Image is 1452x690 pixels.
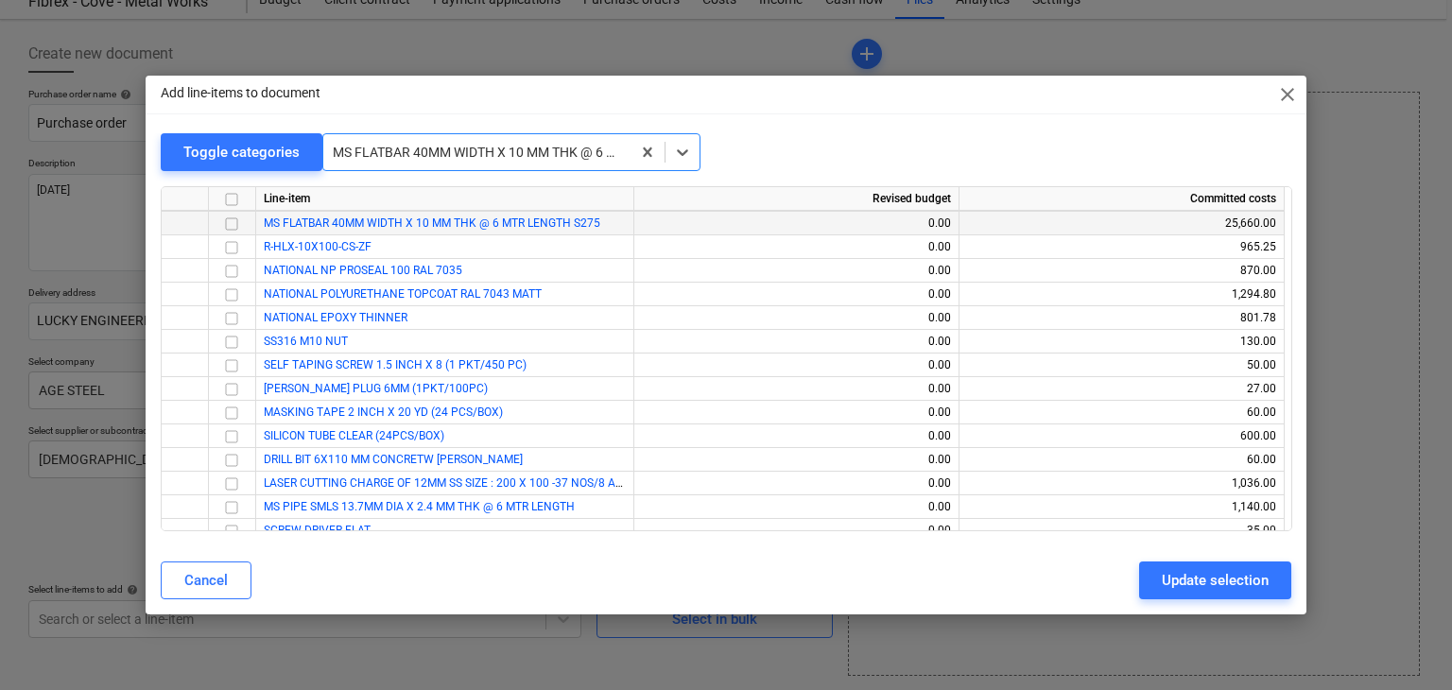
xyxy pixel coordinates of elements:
a: SCREW DRIVER FLAT [264,524,371,537]
div: 25,660.00 [967,212,1276,235]
a: [PERSON_NAME] PLUG 6MM (1PKT/100PC) [264,382,488,395]
p: Add line-items to document [161,83,320,103]
div: 965.25 [967,235,1276,259]
div: 1,036.00 [967,472,1276,495]
a: NATIONAL NP PROSEAL 100 RAL 7035 [264,264,462,277]
div: 600.00 [967,424,1276,448]
a: DRILL BIT 6X110 MM CONCRETW [PERSON_NAME] [264,453,523,466]
div: 801.78 [967,306,1276,330]
div: 0.00 [642,519,951,543]
div: 0.00 [642,259,951,283]
div: 0.00 [642,472,951,495]
a: MS PIPE SMLS 13.7MM DIA X 2.4 MM THK @ 6 MTR LENGTH [264,500,575,513]
div: 0.00 [642,354,951,377]
div: 0.00 [642,283,951,306]
span: FISCHER PLUG 6MM (1PKT/100PC) [264,382,488,395]
div: Cancel [184,568,228,593]
a: R-HLX-10X100-CS-ZF [264,240,372,253]
div: 0.00 [642,212,951,235]
div: 870.00 [967,259,1276,283]
div: 1,294.80 [967,283,1276,306]
div: 27.00 [967,377,1276,401]
div: 1,140.00 [967,495,1276,519]
a: NATIONAL EPOXY THINNER [264,311,407,324]
div: 0.00 [642,377,951,401]
a: LASER CUTTING CHARGE OF 12MM SS SIZE : 200 X 100 -37 NOS/8 AED /PCS SIZE : 161X 100 - 74 NOS/7 AE... [264,476,1037,490]
div: 50.00 [967,354,1276,377]
div: 0.00 [642,330,951,354]
div: 0.00 [642,235,951,259]
div: 0.00 [642,424,951,448]
button: Update selection [1139,561,1291,599]
div: 0.00 [642,306,951,330]
iframe: Chat Widget [1357,599,1452,690]
a: NATIONAL POLYURETHANE TOPCOAT RAL 7043 MATT [264,287,542,301]
div: Update selection [1162,568,1269,593]
a: MS FLATBAR 40MM WIDTH X 10 MM THK @ 6 MTR LENGTH S275 [264,216,600,230]
div: 60.00 [967,448,1276,472]
div: Toggle categories [183,140,300,164]
span: close [1276,83,1299,106]
button: Cancel [161,561,251,599]
a: SILICON TUBE CLEAR (24PCS/BOX) [264,429,444,442]
a: SS316 M10 NUT [264,335,348,348]
div: 0.00 [642,495,951,519]
div: 0.00 [642,401,951,424]
div: 130.00 [967,330,1276,354]
div: Revised budget [634,187,959,211]
div: 60.00 [967,401,1276,424]
div: Line-item [256,187,634,211]
a: SELF TAPING SCREW 1.5 INCH X 8 (1 PKT/450 PC) [264,358,527,371]
div: 35.00 [967,519,1276,543]
span: DRILL BIT 6X110 MM CONCRETW UKEN [264,453,523,466]
button: Toggle categories [161,133,322,171]
div: 0.00 [642,448,951,472]
div: Committed costs [959,187,1285,211]
a: MASKING TAPE 2 INCH X 20 YD (24 PCS/BOX) [264,405,503,419]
